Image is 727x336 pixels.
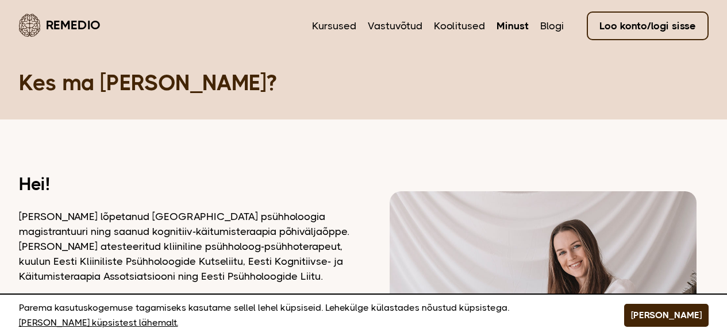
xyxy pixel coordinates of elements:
button: [PERSON_NAME] [624,304,709,327]
a: [PERSON_NAME] küpsistest lähemalt. [19,315,178,330]
img: Remedio logo [19,14,40,37]
h1: Kes ma [PERSON_NAME]? [19,69,709,96]
a: Koolitused [434,18,485,33]
a: Kursused [312,18,356,33]
h2: Hei! [19,177,349,192]
a: Loo konto/logi sisse [587,11,709,40]
a: Vastuvõtud [368,18,422,33]
p: Parema kasutuskogemuse tagamiseks kasutame sellel lehel küpsiseid. Lehekülge külastades nõustud k... [19,300,595,330]
a: Remedio [19,11,101,38]
a: Blogi [540,18,564,33]
a: Minust [497,18,529,33]
p: [PERSON_NAME] lõpetanud [GEOGRAPHIC_DATA] psühholoogia magistrantuuri ning saanud kognitiiv-käitu... [19,209,349,284]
